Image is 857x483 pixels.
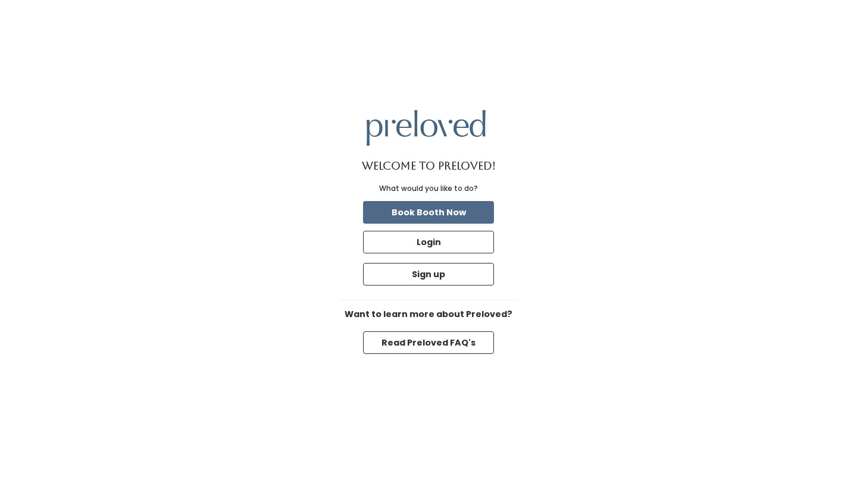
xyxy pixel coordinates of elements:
button: Login [363,231,494,253]
button: Book Booth Now [363,201,494,224]
a: Login [361,228,496,256]
div: What would you like to do? [379,183,478,194]
a: Sign up [361,261,496,288]
button: Read Preloved FAQ's [363,331,494,354]
h1: Welcome to Preloved! [362,160,496,172]
button: Sign up [363,263,494,286]
h6: Want to learn more about Preloved? [339,310,518,319]
img: preloved logo [367,110,486,145]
